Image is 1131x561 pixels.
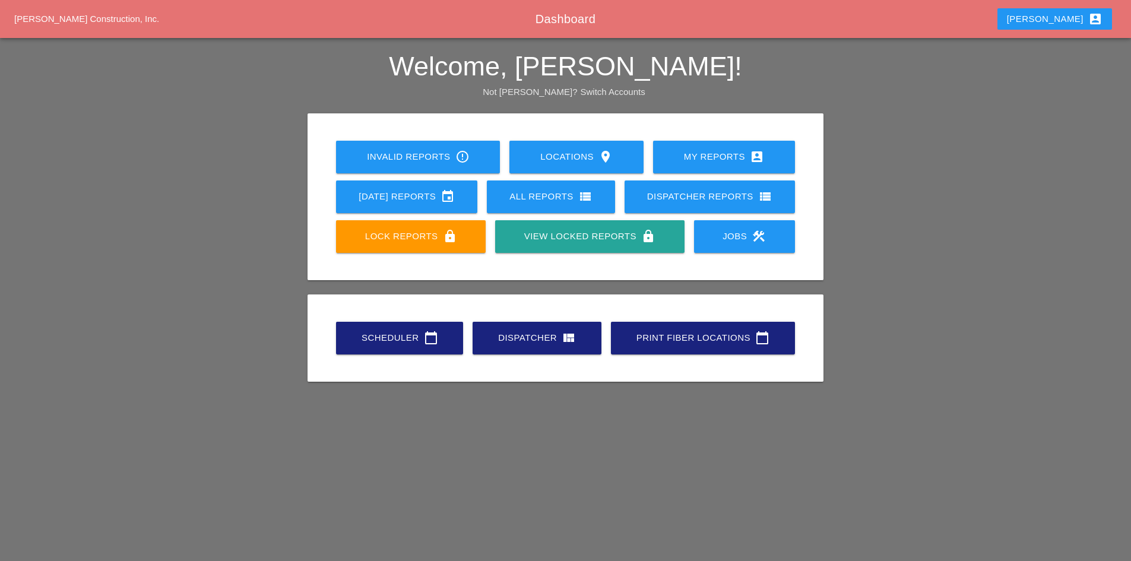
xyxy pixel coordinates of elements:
[752,229,766,243] i: construction
[672,150,776,164] div: My Reports
[336,220,486,253] a: Lock Reports
[455,150,470,164] i: error_outline
[581,87,645,97] a: Switch Accounts
[355,189,458,204] div: [DATE] Reports
[653,141,795,173] a: My Reports
[598,150,613,164] i: location_on
[355,150,481,164] div: Invalid Reports
[758,189,772,204] i: view_list
[611,322,795,354] a: Print Fiber Locations
[1088,12,1103,26] i: account_box
[336,180,477,213] a: [DATE] Reports
[487,180,615,213] a: All Reports
[495,220,684,253] a: View Locked Reports
[336,322,463,354] a: Scheduler
[997,8,1112,30] button: [PERSON_NAME]
[562,331,576,345] i: view_quilt
[483,87,577,97] span: Not [PERSON_NAME]?
[14,14,159,24] a: [PERSON_NAME] Construction, Inc.
[630,331,776,345] div: Print Fiber Locations
[473,322,601,354] a: Dispatcher
[355,331,444,345] div: Scheduler
[536,12,595,26] span: Dashboard
[750,150,764,164] i: account_box
[1007,12,1103,26] div: [PERSON_NAME]
[625,180,795,213] a: Dispatcher Reports
[509,141,643,173] a: Locations
[355,229,467,243] div: Lock Reports
[694,220,795,253] a: Jobs
[528,150,624,164] div: Locations
[492,331,582,345] div: Dispatcher
[578,189,593,204] i: view_list
[755,331,769,345] i: calendar_today
[713,229,776,243] div: Jobs
[443,229,457,243] i: lock
[641,229,655,243] i: lock
[336,141,500,173] a: Invalid Reports
[506,189,596,204] div: All Reports
[424,331,438,345] i: calendar_today
[441,189,455,204] i: event
[514,229,665,243] div: View Locked Reports
[644,189,776,204] div: Dispatcher Reports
